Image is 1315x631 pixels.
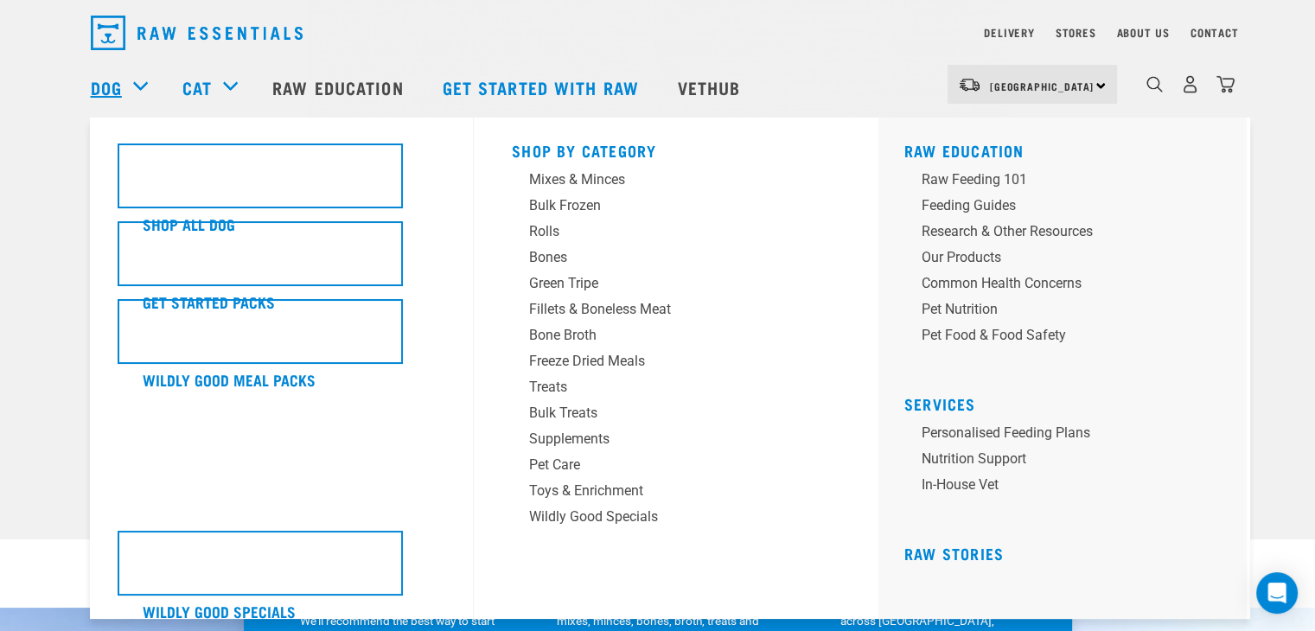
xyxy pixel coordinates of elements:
div: Common Health Concerns [922,273,1191,294]
a: Toys & Enrichment [512,481,840,507]
a: Feeding Guides [904,195,1233,221]
a: In-house vet [904,475,1233,500]
div: Research & Other Resources [922,221,1191,242]
div: Wildly Good Specials [529,507,799,527]
div: Supplements [529,429,799,449]
img: home-icon-1@2x.png [1146,76,1163,92]
a: Pet Food & Food Safety [904,325,1233,351]
a: About Us [1116,29,1169,35]
img: van-moving.png [958,77,981,92]
img: home-icon@2x.png [1216,75,1235,93]
a: Bones [512,247,840,273]
nav: dropdown navigation [77,9,1239,57]
div: Our Products [922,247,1191,268]
a: Raw Stories [904,549,1004,558]
a: Bulk Treats [512,403,840,429]
img: Raw Essentials Logo [91,16,303,50]
div: Treats [529,377,799,398]
a: Raw Feeding 101 [904,169,1233,195]
div: Fillets & Boneless Meat [529,299,799,320]
div: Green Tripe [529,273,799,294]
div: Bones [529,247,799,268]
div: Feeding Guides [922,195,1191,216]
a: Pet Nutrition [904,299,1233,325]
a: Treats [512,377,840,403]
div: Mixes & Minces [529,169,799,190]
a: Our Products [904,247,1233,273]
a: Cat [182,74,212,100]
a: Wildly Good Specials [512,507,840,532]
a: Fillets & Boneless Meat [512,299,840,325]
a: Mixes & Minces [512,169,840,195]
a: Nutrition Support [904,449,1233,475]
a: Bone Broth [512,325,840,351]
div: Bone Broth [529,325,799,346]
a: Delivery [984,29,1034,35]
a: Common Health Concerns [904,273,1233,299]
div: Freeze Dried Meals [529,351,799,372]
div: Pet Care [529,455,799,475]
div: Rolls [529,221,799,242]
a: Green Tripe [512,273,840,299]
a: Personalised Feeding Plans [904,423,1233,449]
div: Open Intercom Messenger [1256,572,1298,614]
a: Research & Other Resources [904,221,1233,247]
a: Vethub [661,53,763,122]
h5: Shop By Category [512,142,840,156]
a: Raw Education [255,53,425,122]
a: Supplements [512,429,840,455]
a: Bulk Frozen [512,195,840,221]
a: Get started with Raw [425,53,661,122]
a: Contact [1191,29,1239,35]
a: Raw Education [904,146,1025,155]
a: Pet Care [512,455,840,481]
a: Stores [1056,29,1096,35]
span: [GEOGRAPHIC_DATA] [990,83,1095,89]
div: Bulk Frozen [529,195,799,216]
div: Toys & Enrichment [529,481,799,501]
div: Raw Feeding 101 [922,169,1191,190]
a: Freeze Dried Meals [512,351,840,377]
div: Bulk Treats [529,403,799,424]
h5: Services [904,395,1233,409]
div: Pet Nutrition [922,299,1191,320]
a: Dog [91,74,122,100]
img: user.png [1181,75,1199,93]
a: Rolls [512,221,840,247]
div: Pet Food & Food Safety [922,325,1191,346]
